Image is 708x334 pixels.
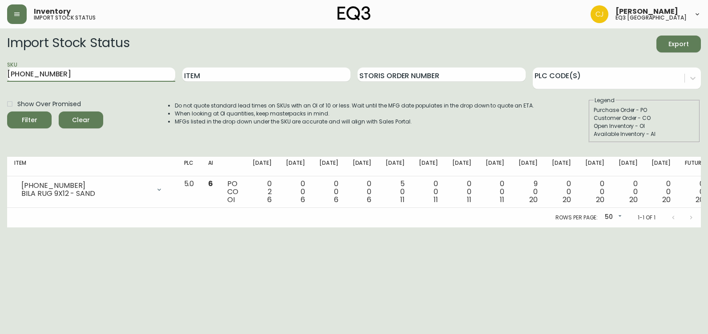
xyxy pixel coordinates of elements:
th: [DATE] [445,157,479,176]
button: Clear [59,111,103,128]
span: [PERSON_NAME] [615,8,678,15]
div: 0 0 [419,180,438,204]
div: Available Inventory - AI [594,130,695,138]
div: 50 [601,210,624,225]
span: Inventory [34,8,71,15]
div: 0 0 [619,180,638,204]
li: Do not quote standard lead times on SKUs with an OI of 10 or less. Wait until the MFG date popula... [175,102,534,110]
li: MFGs listed in the drop down under the SKU are accurate and will align with Sales Portal. [175,118,534,126]
span: 20 [662,195,671,205]
div: 5 0 [386,180,405,204]
span: 11 [467,195,471,205]
div: Customer Order - CO [594,114,695,122]
th: [DATE] [511,157,545,176]
th: [DATE] [412,157,445,176]
span: 11 [500,195,504,205]
div: 0 0 [585,180,604,204]
div: Purchase Order - PO [594,106,695,114]
div: [PHONE_NUMBER]BILA RUG 9X12 - SAND [14,180,170,199]
span: 6 [267,195,272,205]
div: 0 2 [253,180,272,204]
th: [DATE] [644,157,678,176]
button: Filter [7,111,52,128]
span: 6 [367,195,371,205]
th: [DATE] [346,157,379,176]
span: 20 [563,195,571,205]
div: 0 0 [319,180,338,204]
th: [DATE] [545,157,578,176]
div: BILA RUG 9X12 - SAND [21,190,150,198]
legend: Legend [594,96,615,104]
li: When looking at OI quantities, keep masterpacks in mind. [175,110,534,118]
div: 0 0 [486,180,505,204]
div: 0 0 [353,180,372,204]
img: logo [338,6,370,20]
th: Item [7,157,177,176]
h5: eq3 [GEOGRAPHIC_DATA] [615,15,687,20]
div: Open Inventory - OI [594,122,695,130]
h2: Import Stock Status [7,36,129,52]
span: Export [664,39,694,50]
th: [DATE] [378,157,412,176]
span: 6 [334,195,338,205]
span: 11 [434,195,438,205]
th: [DATE] [245,157,279,176]
span: 20 [529,195,538,205]
h5: import stock status [34,15,96,20]
img: 7836c8950ad67d536e8437018b5c2533 [591,5,608,23]
th: [DATE] [479,157,512,176]
th: AI [201,157,220,176]
span: 6 [301,195,305,205]
div: 9 0 [519,180,538,204]
td: 5.0 [177,176,201,208]
span: 20 [629,195,638,205]
th: [DATE] [279,157,312,176]
div: PO CO [227,180,238,204]
span: Clear [66,115,96,126]
span: 20 [596,195,604,205]
span: OI [227,195,235,205]
p: Rows per page: [555,214,598,222]
th: [DATE] [312,157,346,176]
p: 1-1 of 1 [638,214,656,222]
div: 0 0 [552,180,571,204]
div: 0 0 [286,180,305,204]
div: 0 0 [452,180,471,204]
th: [DATE] [611,157,645,176]
span: Show Over Promised [17,99,81,109]
div: 0 0 [652,180,671,204]
div: [PHONE_NUMBER] [21,182,150,190]
span: 20 [696,195,704,205]
th: [DATE] [578,157,611,176]
button: Export [656,36,701,52]
th: PLC [177,157,201,176]
span: 11 [400,195,405,205]
div: 0 0 [685,180,704,204]
span: 6 [208,179,213,189]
